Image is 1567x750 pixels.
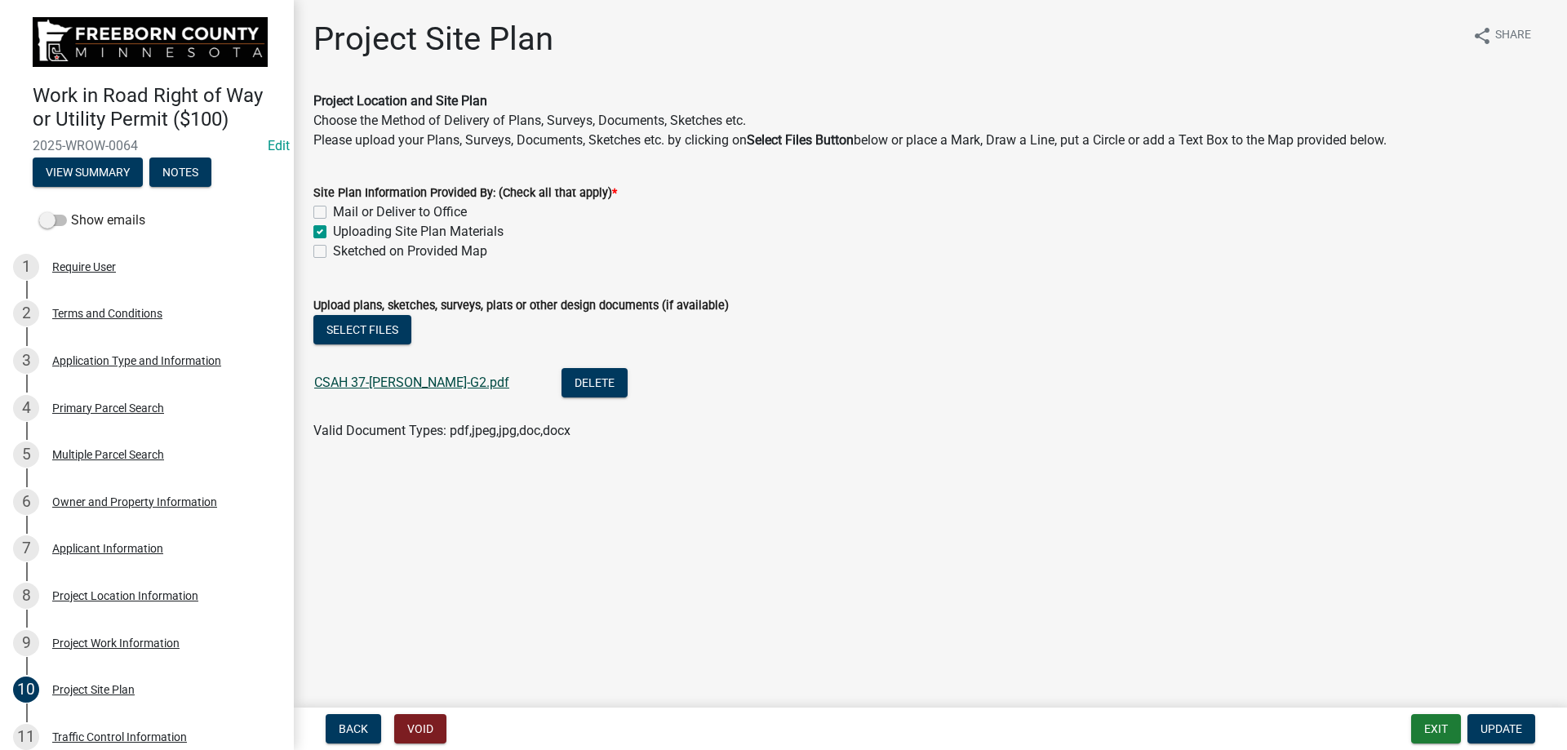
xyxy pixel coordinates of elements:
[13,535,39,561] div: 7
[314,375,509,390] a: CSAH 37-[PERSON_NAME]-G2.pdf
[52,402,164,414] div: Primary Parcel Search
[333,242,487,261] label: Sketched on Provided Map
[313,315,411,344] button: Select files
[1467,714,1535,743] button: Update
[13,348,39,374] div: 3
[13,724,39,750] div: 11
[339,722,368,735] span: Back
[52,684,135,695] div: Project Site Plan
[52,731,187,743] div: Traffic Control Information
[52,496,217,508] div: Owner and Property Information
[268,138,290,153] a: Edit
[313,20,553,59] h1: Project Site Plan
[13,395,39,421] div: 4
[149,166,211,180] wm-modal-confirm: Notes
[52,449,164,460] div: Multiple Parcel Search
[13,254,39,280] div: 1
[13,677,39,703] div: 10
[13,489,39,515] div: 6
[333,202,467,222] label: Mail or Deliver to Office
[747,132,854,148] strong: Select Files Button
[52,637,180,649] div: Project Work Information
[13,583,39,609] div: 8
[1495,26,1531,46] span: Share
[52,590,198,601] div: Project Location Information
[313,93,487,109] strong: Project Location and Site Plan
[39,211,145,230] label: Show emails
[1411,714,1461,743] button: Exit
[1459,20,1544,51] button: shareShare
[52,261,116,273] div: Require User
[52,308,162,319] div: Terms and Conditions
[13,442,39,468] div: 5
[313,91,1547,150] p: Choose the Method of Delivery of Plans, Surveys, Documents, Sketches etc. Please upload your Plan...
[268,138,290,153] wm-modal-confirm: Edit Application Number
[33,138,261,153] span: 2025-WROW-0064
[13,630,39,656] div: 9
[333,222,504,242] label: Uploading Site Plan Materials
[394,714,446,743] button: Void
[33,166,143,180] wm-modal-confirm: Summary
[33,84,281,131] h4: Work in Road Right of Way or Utility Permit ($100)
[1480,722,1522,735] span: Update
[562,376,628,392] wm-modal-confirm: Delete Document
[33,17,268,67] img: Freeborn County, Minnesota
[562,368,628,397] button: Delete
[326,714,381,743] button: Back
[313,423,570,438] span: Valid Document Types: pdf,jpeg,jpg,doc,docx
[13,300,39,326] div: 2
[52,543,163,554] div: Applicant Information
[313,188,617,199] label: Site Plan Information Provided By: (Check all that apply)
[313,300,729,312] label: Upload plans, sketches, surveys, plats or other design documents (if available)
[1472,26,1492,46] i: share
[149,158,211,187] button: Notes
[52,355,221,366] div: Application Type and Information
[33,158,143,187] button: View Summary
